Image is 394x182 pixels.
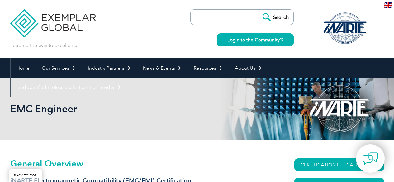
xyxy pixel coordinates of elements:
p: Leading the way to excellence [10,42,78,49]
input: Search [259,10,293,25]
h2: General Overview [10,158,272,168]
a: Resources [188,58,229,78]
img: contact-chat.png [363,151,378,166]
a: Our Services [36,58,82,78]
a: News & Events [137,58,188,78]
a: Industry Partners [82,58,137,78]
a: About Us [229,58,268,78]
a: Login to the Community [217,33,294,46]
img: en [384,2,392,8]
a: CERTIFICATION FEE CALCULATOR [294,158,384,171]
a: Home [11,58,36,78]
a: Find Certified Professional / Training Provider [11,78,127,97]
img: open_square.png [280,38,283,41]
h1: EMC Engineer [10,103,249,115]
a: BACK TO TOP [9,169,42,182]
